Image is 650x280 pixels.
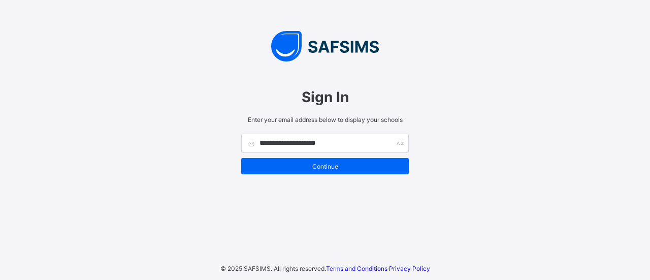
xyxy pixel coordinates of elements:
span: © 2025 SAFSIMS. All rights reserved. [220,265,326,272]
a: Privacy Policy [389,265,430,272]
a: Terms and Conditions [326,265,387,272]
span: · [326,265,430,272]
span: Continue [249,163,401,170]
img: SAFSIMS Logo [231,31,419,61]
span: Sign In [241,88,409,106]
span: Enter your email address below to display your schools [241,116,409,123]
